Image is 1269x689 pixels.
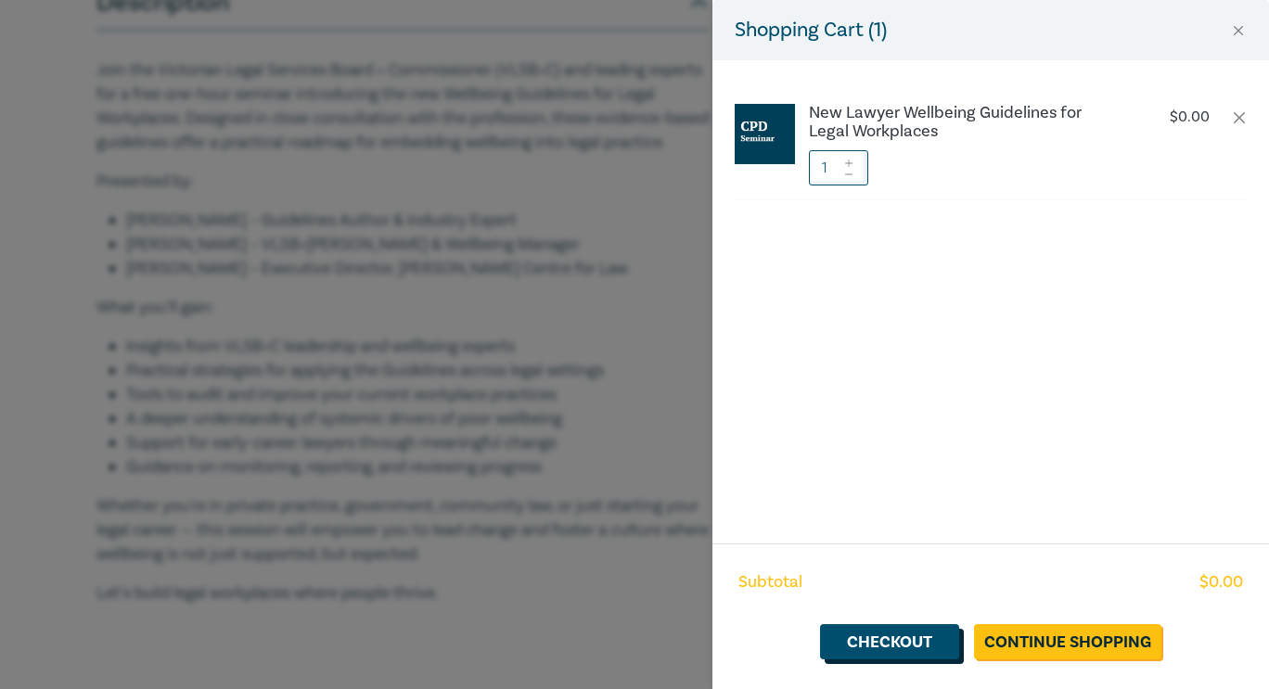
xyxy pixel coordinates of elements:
[735,104,795,164] img: CPD%20Seminar.jpg
[820,624,959,659] a: Checkout
[1230,22,1247,39] button: Close
[1170,108,1210,126] p: $ 0.00
[974,624,1161,659] a: Continue Shopping
[1199,570,1243,594] span: $ 0.00
[735,15,887,45] h5: Shopping Cart ( 1 )
[809,150,868,185] input: 1
[738,570,802,594] span: Subtotal
[809,104,1117,141] a: New Lawyer Wellbeing Guidelines for Legal Workplaces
